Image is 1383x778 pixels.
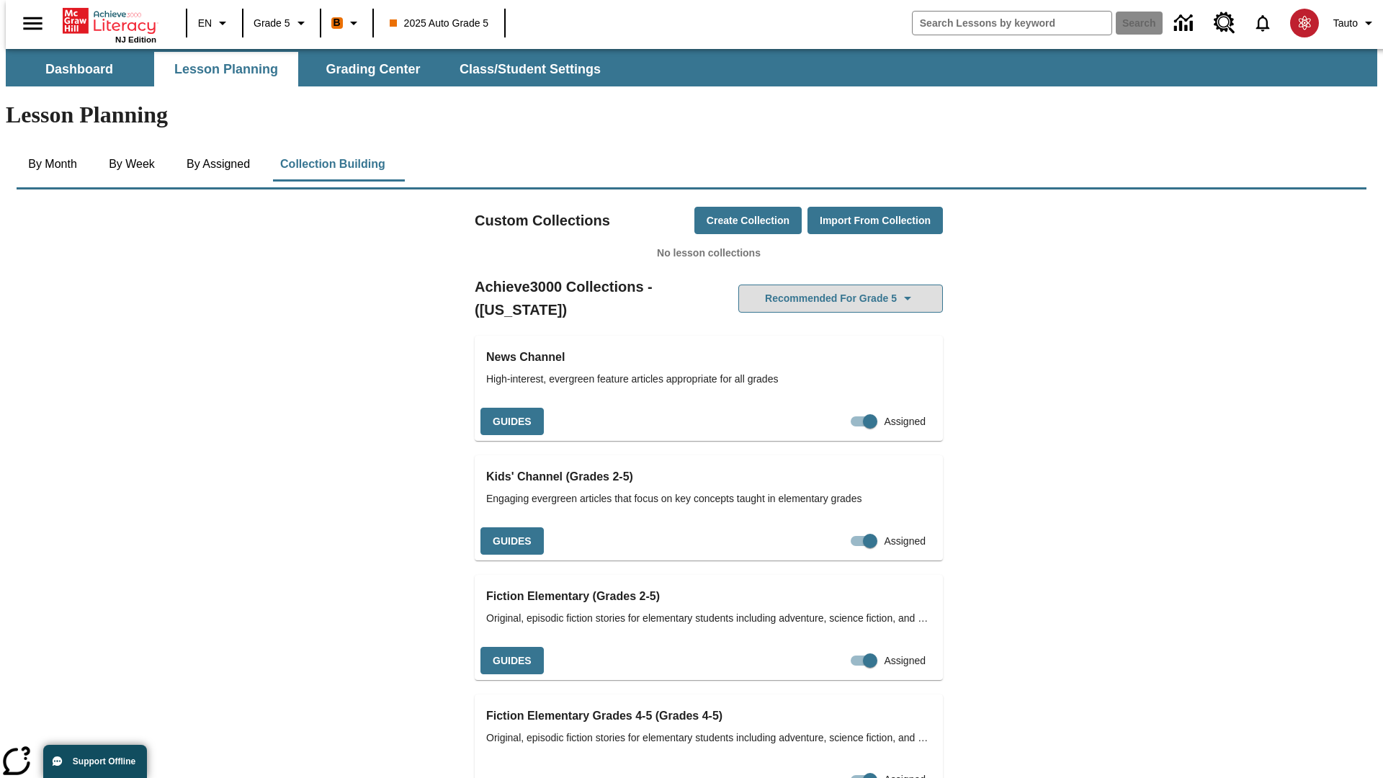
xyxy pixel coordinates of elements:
[43,745,147,778] button: Support Offline
[334,14,341,32] span: B
[475,209,610,232] h2: Custom Collections
[6,52,614,86] div: SubNavbar
[807,207,943,235] button: Import from Collection
[326,10,368,36] button: Boost Class color is orange. Change class color
[1290,9,1319,37] img: avatar image
[480,408,544,436] button: Guides
[884,414,926,429] span: Assigned
[694,207,802,235] button: Create Collection
[192,10,238,36] button: Language: EN, Select a language
[1165,4,1205,43] a: Data Center
[486,347,931,367] h3: News Channel
[486,372,931,387] span: High-interest, evergreen feature articles appropriate for all grades
[913,12,1111,35] input: search field
[884,534,926,549] span: Assigned
[7,52,151,86] button: Dashboard
[738,285,943,313] button: Recommended for Grade 5
[301,52,445,86] button: Grading Center
[248,10,315,36] button: Grade: Grade 5, Select a grade
[1244,4,1281,42] a: Notifications
[1328,10,1383,36] button: Profile/Settings
[154,52,298,86] button: Lesson Planning
[269,147,397,182] button: Collection Building
[486,706,931,726] h3: Fiction Elementary Grades 4-5 (Grades 4-5)
[480,647,544,675] button: Guides
[73,756,135,766] span: Support Offline
[198,16,212,31] span: EN
[486,491,931,506] span: Engaging evergreen articles that focus on key concepts taught in elementary grades
[486,467,931,487] h3: Kids' Channel (Grades 2-5)
[1333,16,1358,31] span: Tauto
[884,653,926,669] span: Assigned
[475,246,943,261] p: No lesson collections
[486,730,931,746] span: Original, episodic fiction stories for elementary students including adventure, science fiction, ...
[12,2,54,45] button: Open side menu
[448,52,612,86] button: Class/Student Settings
[17,147,89,182] button: By Month
[475,275,709,321] h2: Achieve3000 Collections - ([US_STATE])
[480,527,544,555] button: Guides
[63,6,156,35] a: Home
[115,35,156,44] span: NJ Edition
[1281,4,1328,42] button: Select a new avatar
[1205,4,1244,43] a: Resource Center, Will open in new tab
[96,147,168,182] button: By Week
[6,49,1377,86] div: SubNavbar
[6,102,1377,128] h1: Lesson Planning
[175,147,261,182] button: By Assigned
[254,16,290,31] span: Grade 5
[63,5,156,44] div: Home
[390,16,489,31] span: 2025 Auto Grade 5
[486,611,931,626] span: Original, episodic fiction stories for elementary students including adventure, science fiction, ...
[486,586,931,607] h3: Fiction Elementary (Grades 2-5)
